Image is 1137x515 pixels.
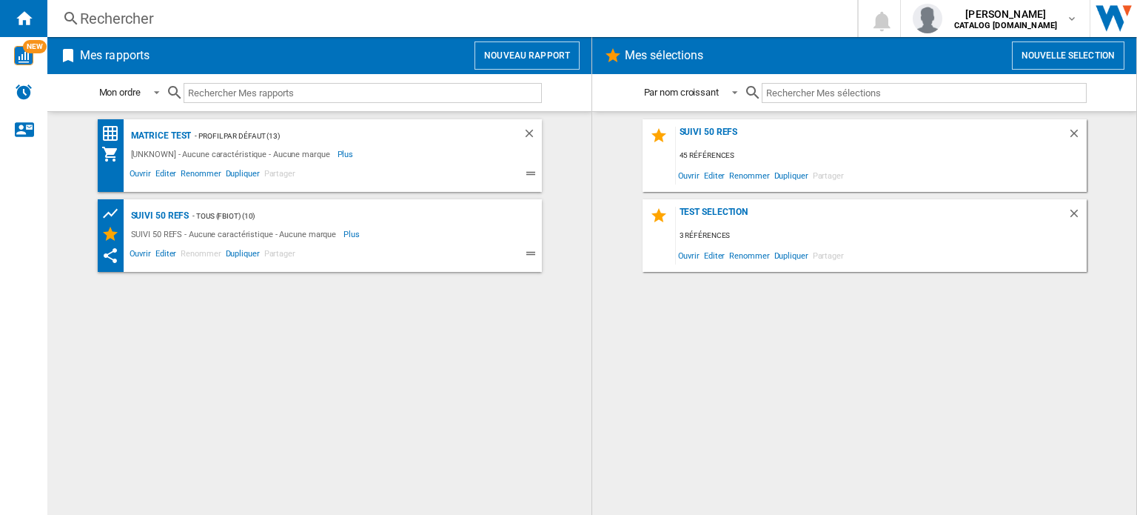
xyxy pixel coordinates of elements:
span: Partager [262,167,298,185]
h2: Mes rapports [77,41,152,70]
img: alerts-logo.svg [15,83,33,101]
div: 45 références [676,147,1087,165]
div: [UNKNOWN] - Aucune caractéristique - Aucune marque [127,145,338,163]
span: Dupliquer [772,245,811,265]
button: Nouvelle selection [1012,41,1124,70]
span: Plus [338,145,356,163]
span: Renommer [727,245,771,265]
div: Supprimer [523,127,542,145]
span: Renommer [178,167,223,185]
div: matrice test [127,127,192,145]
div: 3 références [676,227,1087,245]
button: Nouveau rapport [474,41,580,70]
div: SUIVI 50 REFS [127,207,189,225]
span: Ouvrir [676,165,702,185]
span: Editer [153,167,178,185]
span: Ouvrir [127,247,153,265]
h2: Mes sélections [622,41,706,70]
span: Ouvrir [127,167,153,185]
span: Renommer [727,165,771,185]
img: wise-card.svg [14,46,33,65]
ng-md-icon: Ce rapport a été partagé avec vous [101,247,119,265]
div: Matrice des prix [101,124,127,143]
img: profile.jpg [913,4,942,33]
span: NEW [23,40,47,53]
input: Rechercher Mes sélections [762,83,1087,103]
span: Dupliquer [772,165,811,185]
div: Supprimer [1067,127,1087,147]
div: Mon assortiment [101,145,127,163]
span: Partager [262,247,298,265]
div: Supprimer [1067,207,1087,227]
b: CATALOG [DOMAIN_NAME] [954,21,1057,30]
span: Ouvrir [676,245,702,265]
span: Editer [702,245,727,265]
div: Tableau des prix des produits [101,205,127,223]
div: - TOUS (fbiot) (10) [189,207,512,225]
div: SUIVI 50 REFS [676,127,1067,147]
div: Par nom croissant [644,87,719,98]
span: Partager [811,245,846,265]
span: Partager [811,165,846,185]
span: [PERSON_NAME] [954,7,1057,21]
span: Editer [153,247,178,265]
div: Rechercher [80,8,819,29]
input: Rechercher Mes rapports [184,83,542,103]
span: Renommer [178,247,223,265]
span: Plus [343,225,362,243]
span: Editer [702,165,727,185]
div: Mes Sélections [101,225,127,243]
div: Mon ordre [99,87,141,98]
div: SUIVI 50 REFS - Aucune caractéristique - Aucune marque [127,225,344,243]
span: Dupliquer [224,247,262,265]
div: test selection [676,207,1067,227]
div: - Profil par défaut (13) [191,127,492,145]
span: Dupliquer [224,167,262,185]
